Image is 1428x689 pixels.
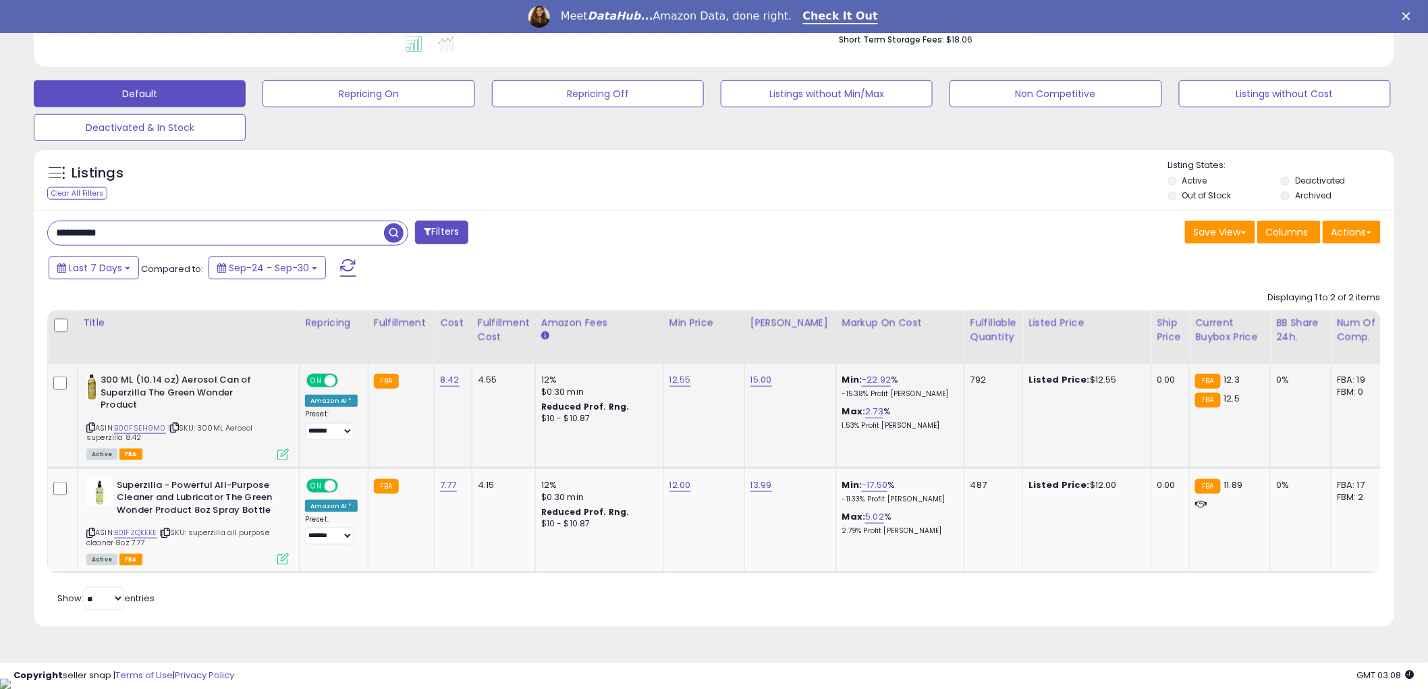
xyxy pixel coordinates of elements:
span: Columns [1266,225,1309,239]
div: [PERSON_NAME] [750,316,831,330]
a: 2.73 [865,405,883,418]
span: | SKU: 300ML Aerosol superzilla 8.42 [86,422,252,443]
p: -11.33% Profit [PERSON_NAME] [842,495,954,504]
img: Profile image for Georgie [528,6,550,28]
div: $10 - $10.87 [541,518,653,530]
div: ASIN: [86,479,289,564]
div: Amazon Fees [541,316,658,330]
b: Reduced Prof. Rng. [541,506,630,518]
b: Max: [842,510,866,523]
span: Last 7 Days [69,261,122,275]
button: Repricing Off [492,80,704,107]
div: Min Price [669,316,739,330]
p: 1.53% Profit [PERSON_NAME] [842,421,954,431]
img: 41sp1pDh9kL._SL40_.jpg [86,479,113,506]
small: FBA [374,374,399,389]
button: Deactivated & In Stock [34,114,246,141]
img: 41O0XAC3ByL._SL40_.jpg [86,374,97,401]
small: Amazon Fees. [541,330,549,342]
div: 12% [541,479,653,491]
div: FBM: 2 [1337,491,1381,503]
div: % [842,374,954,399]
i: DataHub... [588,9,653,22]
div: % [842,479,954,504]
span: All listings currently available for purchase on Amazon [86,449,117,460]
div: Preset: [305,410,358,440]
b: Min: [842,373,862,386]
span: ON [308,480,325,491]
b: Short Term Storage Fees: [839,34,944,45]
div: Ship Price [1157,316,1184,344]
div: Close [1402,12,1416,20]
a: 8.42 [440,373,460,387]
small: FBA [1195,479,1220,494]
div: seller snap | | [13,669,234,682]
span: OFF [336,375,358,387]
div: Amazon AI * [305,395,358,407]
div: Clear All Filters [47,187,107,200]
p: 2.79% Profit [PERSON_NAME] [842,526,954,536]
h5: Listings [72,164,123,183]
div: Num of Comp. [1337,316,1386,344]
span: Sep-24 - Sep-30 [229,261,309,275]
div: 0.00 [1157,374,1179,386]
a: Privacy Policy [175,669,234,682]
b: Listed Price: [1028,373,1090,386]
span: 12.5 [1224,392,1240,405]
button: Listings without Min/Max [721,80,933,107]
span: 12.3 [1224,373,1240,386]
a: 13.99 [750,478,772,492]
div: Cost [440,316,466,330]
div: Displaying 1 to 2 of 2 items [1268,292,1381,304]
small: FBA [1195,374,1220,389]
a: 5.02 [865,510,884,524]
div: BB Share 24h. [1276,316,1325,344]
a: Check It Out [803,9,879,24]
button: Columns [1257,221,1321,244]
b: Listed Price: [1028,478,1090,491]
div: Markup on Cost [842,316,959,330]
div: $0.30 min [541,386,653,398]
div: 487 [970,479,1012,491]
button: Save View [1185,221,1255,244]
span: Show: entries [57,592,155,605]
label: Archived [1295,190,1331,201]
div: $12.00 [1028,479,1141,491]
div: Current Buybox Price [1195,316,1265,344]
div: Repricing [305,316,362,330]
label: Out of Stock [1182,190,1232,201]
small: FBA [374,479,399,494]
label: Deactivated [1295,175,1346,186]
div: Amazon AI * [305,500,358,512]
div: % [842,406,954,431]
b: 300 ML (10.14 oz) Aerosol Can of Superzilla The Green Wonder Product [101,374,265,415]
div: ASIN: [86,374,289,459]
div: 0.00 [1157,479,1179,491]
b: Min: [842,478,862,491]
div: FBM: 0 [1337,386,1381,398]
div: Fulfillment [374,316,429,330]
button: Default [34,80,246,107]
div: 4.55 [478,374,525,386]
div: Preset: [305,515,358,545]
a: -22.92 [862,373,891,387]
a: -17.50 [862,478,887,492]
button: Non Competitive [950,80,1161,107]
b: Reduced Prof. Rng. [541,401,630,412]
div: Title [83,316,294,330]
b: Superzilla - Powerful All-Purpose Cleaner and Lubricator The Green Wonder Product 8oz Spray Bottle [117,479,281,520]
div: 4.15 [478,479,525,491]
div: 0% [1276,374,1321,386]
button: Last 7 Days [49,256,139,279]
div: Listed Price [1028,316,1145,330]
button: Sep-24 - Sep-30 [209,256,326,279]
p: Listing States: [1168,159,1394,172]
span: $18.06 [946,33,972,46]
button: Actions [1323,221,1381,244]
span: ON [308,375,325,387]
div: FBA: 19 [1337,374,1381,386]
span: 11.89 [1224,478,1243,491]
span: FBA [119,554,142,566]
button: Repricing On [263,80,474,107]
div: Meet Amazon Data, done right. [561,9,792,23]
